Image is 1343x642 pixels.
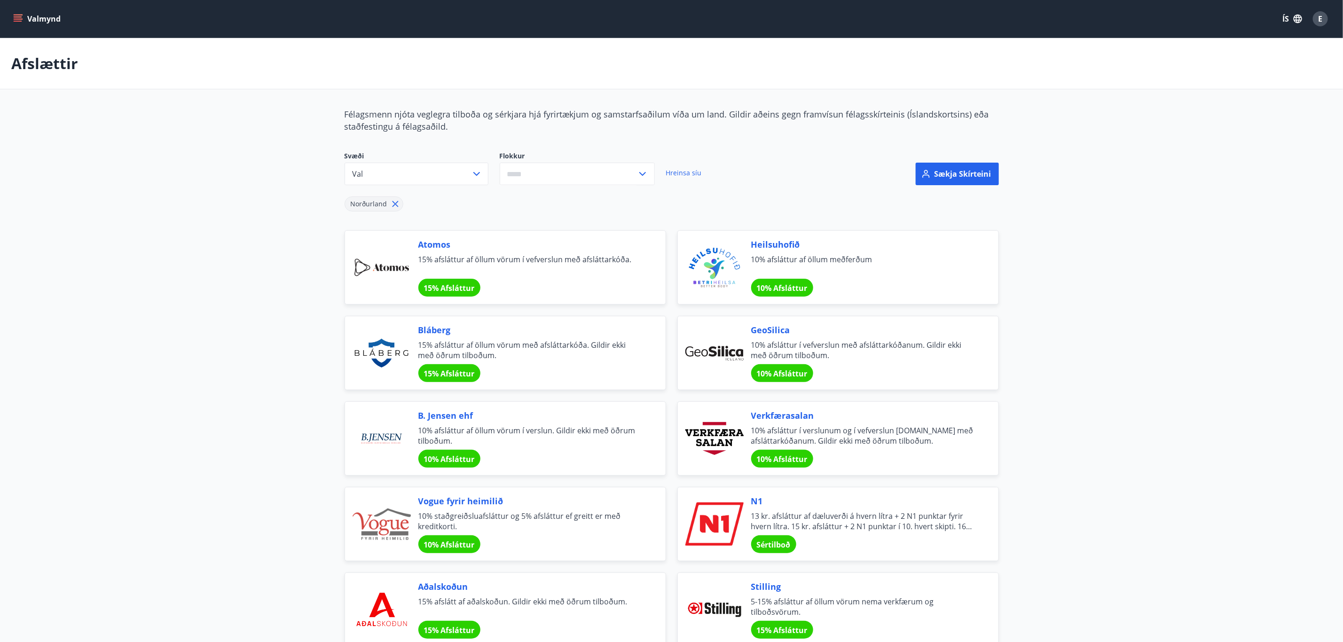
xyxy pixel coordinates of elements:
span: 10% afsláttur í vefverslun með afsláttarkóðanum. Gildir ekki með öðrum tilboðum. [751,340,976,360]
span: 10% Afsláttur [757,283,808,293]
div: Norðurland [345,196,403,211]
span: 15% afslátt af aðalskoðun. Gildir ekki með öðrum tilboðum. [418,596,643,617]
span: Sértilboð [757,540,791,550]
span: 10% staðgreiðsluafsláttur og 5% afsláttur ef greitt er með kreditkorti. [418,511,643,532]
span: Aðalskoðun [418,580,643,593]
span: Bláberg [418,324,643,336]
button: menu [11,10,64,27]
span: Heilsuhofið [751,238,976,251]
span: E [1319,14,1323,24]
span: Verkfærasalan [751,409,976,422]
button: ÍS [1277,10,1307,27]
span: Vogue fyrir heimilið [418,495,643,507]
span: 10% Afsláttur [424,454,475,464]
span: 15% Afsláttur [424,625,475,635]
span: B. Jensen ehf [418,409,643,422]
span: Val [353,169,363,179]
span: Félagsmenn njóta veglegra tilboða og sérkjara hjá fyrirtækjum og samstarfsaðilum víða um land. Gi... [345,109,989,132]
span: Norðurland [351,199,387,208]
span: Atomos [418,238,643,251]
label: Flokkur [500,151,655,161]
span: 10% Afsláttur [757,454,808,464]
span: 15% Afsláttur [424,283,475,293]
span: 15% Afsláttur [757,625,808,635]
span: 5-15% afsláttur af öllum vörum nema verkfærum og tilboðsvörum. [751,596,976,617]
button: Sækja skírteini [916,163,999,185]
span: GeoSilica [751,324,976,336]
span: 10% Afsláttur [424,540,475,550]
span: 15% Afsláttur [424,368,475,379]
span: 15% afsláttur af öllum vörum með afsláttarkóða. Gildir ekki með öðrum tilboðum. [418,340,643,360]
span: Stilling [751,580,976,593]
button: E [1309,8,1332,30]
button: Val [345,163,488,185]
span: N1 [751,495,976,507]
a: Hreinsa síu [666,163,702,183]
span: 10% afsláttur í verslunum og í vefverslun [DOMAIN_NAME] með afsláttarkóðanum. Gildir ekki með öðr... [751,425,976,446]
span: Svæði [345,151,488,163]
span: 10% afsláttur af öllum vörum í verslun. Gildir ekki með öðrum tilboðum. [418,425,643,446]
span: 10% afsláttur af öllum meðferðum [751,254,976,275]
span: 13 kr. afsláttur af dæluverði á hvern lítra + 2 N1 punktar fyrir hvern lítra. 15 kr. afsláttur + ... [751,511,976,532]
span: 15% afsláttur af öllum vörum í vefverslun með afsláttarkóða. [418,254,643,275]
span: 10% Afsláttur [757,368,808,379]
p: Afslættir [11,53,78,74]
